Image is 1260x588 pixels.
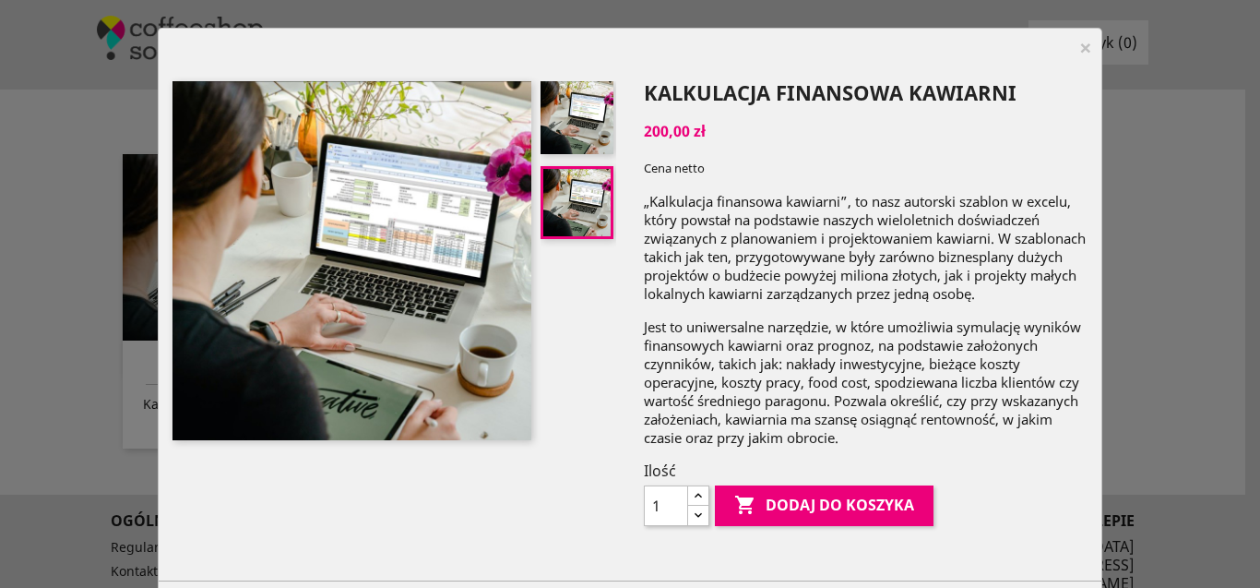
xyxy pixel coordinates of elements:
span: 200,00 zł [644,121,706,141]
span: × [1079,31,1092,62]
input: Ilość [644,486,688,526]
div: Cena netto [644,159,1088,177]
p: „Kalkulacja finansowa kawiarni”, to nasz autorski szablon w excelu, który powstał na podstawie na... [644,192,1088,303]
button: Dodaj do koszyka [715,486,933,526]
p: Jest to uniwersalne narzędzie, w które umożliwia symulację wyników finansowych kawiarni oraz prog... [644,318,1088,447]
i:  [734,496,756,518]
span: Ilość [644,462,1088,480]
h1: Kalkulacja finansowa kawiarni [644,81,1088,103]
button: Close [1079,36,1092,58]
